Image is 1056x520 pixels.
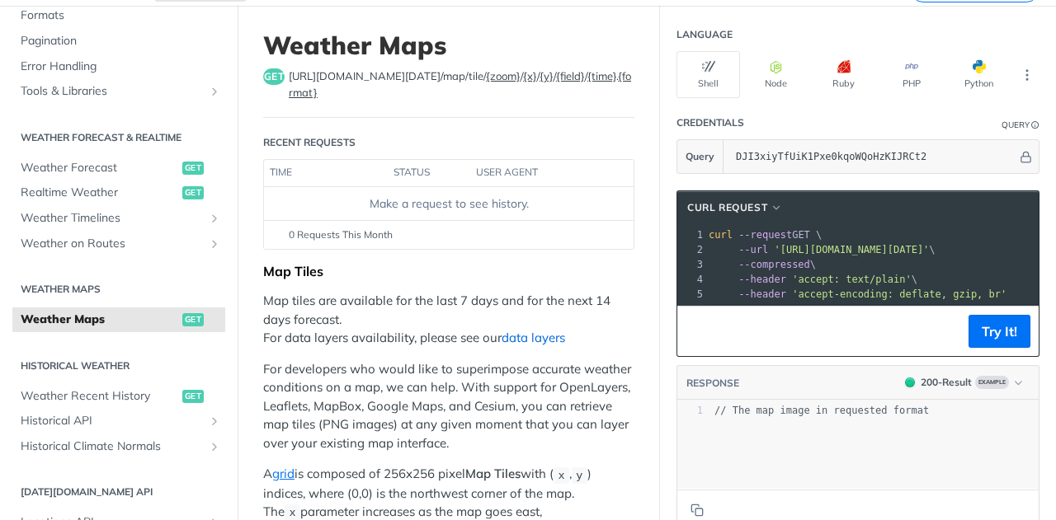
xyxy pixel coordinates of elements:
label: {zoom} [486,69,521,82]
div: 5 [677,287,705,302]
a: Realtime Weatherget [12,180,225,205]
label: {y} [540,69,554,82]
a: Pagination [12,29,225,54]
span: get [182,162,204,175]
span: Historical Climate Normals [21,438,204,455]
span: --header [738,274,786,285]
div: Make a request to see history. [271,195,627,213]
label: {format} [289,69,631,99]
span: \ [709,274,917,285]
a: Historical Climate NormalsShow subpages for Historical Climate Normals [12,434,225,459]
a: Formats [12,3,225,28]
span: 'accept: text/plain' [792,274,912,285]
span: x [558,469,564,481]
a: Error Handling [12,54,225,79]
th: time [264,160,388,186]
span: Weather Timelines [21,210,204,227]
span: x [289,507,295,519]
button: Query [677,140,724,173]
a: Tools & LibrariesShow subpages for Tools & Libraries [12,79,225,104]
span: 200 [905,377,915,387]
span: curl [709,229,733,241]
span: Query [686,149,714,164]
span: // The map image in requested format [714,405,929,416]
span: Pagination [21,33,221,49]
label: {field} [556,69,585,82]
div: Credentials [676,115,744,130]
button: Shell [676,51,740,98]
span: --header [738,288,786,300]
span: 'accept-encoding: deflate, gzip, br' [792,288,1006,300]
button: Show subpages for Weather on Routes [208,237,221,251]
button: Show subpages for Historical Climate Normals [208,440,221,453]
span: y [576,469,582,481]
button: Node [744,51,808,98]
span: GET \ [709,229,822,241]
span: Historical API [21,413,204,429]
strong: Map Tiles [465,466,521,481]
span: --compressed [738,259,810,270]
span: Weather Forecast [21,160,178,176]
span: 0 Requests This Month [289,227,393,242]
span: https://api.tomorrow.io/v4/map/tile/{zoom}/{x}/{y}/{field}/{time}.{format} [289,68,634,101]
span: --request [738,229,792,241]
svg: More ellipsis [1020,68,1035,82]
button: Ruby [812,51,875,98]
label: {time} [587,69,616,82]
span: \ [709,259,816,270]
button: Try It! [969,315,1030,348]
span: Formats [21,7,221,24]
div: Language [676,27,733,42]
button: Copy to clipboard [686,319,709,344]
button: Show subpages for Tools & Libraries [208,85,221,98]
th: status [388,160,470,186]
span: cURL Request [687,200,767,215]
a: Weather on RoutesShow subpages for Weather on Routes [12,232,225,256]
div: 3 [677,257,705,272]
th: user agent [470,160,601,186]
div: 4 [677,272,705,287]
span: get [182,186,204,199]
span: Example [975,376,1009,389]
a: Historical APIShow subpages for Historical API [12,409,225,433]
div: Query [1002,119,1030,131]
button: 200200-ResultExample [897,374,1030,391]
div: Recent Requests [263,135,356,150]
a: Weather Mapsget [12,307,225,332]
span: Error Handling [21,59,221,75]
a: Weather Recent Historyget [12,384,225,409]
h2: Weather Forecast & realtime [12,130,225,145]
div: QueryInformation [1002,119,1039,131]
h2: Weather Maps [12,282,225,297]
p: Map tiles are available for the last 7 days and for the next 14 days forecast. For data layers av... [263,292,634,348]
button: Show subpages for Historical API [208,415,221,428]
i: Information [1031,121,1039,129]
div: 1 [677,227,705,242]
button: Show subpages for Weather Timelines [208,212,221,225]
a: grid [272,466,295,481]
input: apikey [728,140,1017,173]
a: Weather Forecastget [12,156,225,180]
div: 1 [677,404,703,418]
span: Tools & Libraries [21,83,204,100]
span: Realtime Weather [21,185,178,201]
button: RESPONSE [686,375,740,391]
button: cURL Request [681,199,789,216]
a: Weather TimelinesShow subpages for Weather Timelines [12,206,225,231]
span: '[URL][DOMAIN_NAME][DATE]' [774,244,929,255]
span: Weather Maps [21,312,178,328]
span: get [263,68,285,85]
button: PHP [879,51,943,98]
span: get [182,390,204,403]
div: 200 - Result [921,375,972,390]
div: Map Tiles [263,263,634,279]
h1: Weather Maps [263,30,634,60]
button: Hide [1017,148,1035,165]
label: {x} [523,69,537,82]
h2: [DATE][DOMAIN_NAME] API [12,485,225,499]
span: Weather on Routes [21,236,204,252]
button: Python [947,51,1011,98]
p: For developers who would like to superimpose accurate weather conditions on a map, we can help. W... [263,360,634,453]
a: data layers [502,330,565,345]
h2: Historical Weather [12,358,225,373]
